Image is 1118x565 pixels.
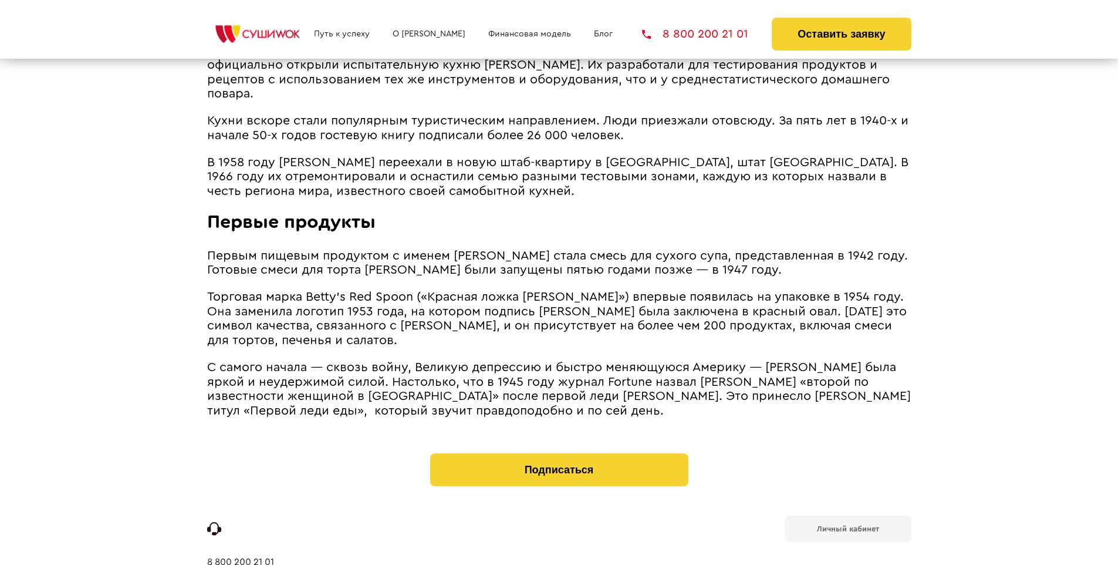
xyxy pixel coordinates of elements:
a: Финансовая модель [488,29,571,39]
b: Личный кабинет [817,525,879,533]
a: Блог [594,29,613,39]
span: В 1958 году [PERSON_NAME] переехали в новую штаб-квартиру в [GEOGRAPHIC_DATA], штат [GEOGRAPHIC_D... [207,156,908,197]
span: Первые продукты [207,213,376,231]
span: Торговая марка Betty's Red Spoon («Красная ложка [PERSON_NAME]») впервые появилась на упаковке в ... [207,291,907,347]
a: Личный кабинет [785,516,911,542]
span: 8 800 200 21 01 [663,28,748,40]
button: Оставить заявку [772,18,911,51]
a: О [PERSON_NAME] [393,29,465,39]
button: Подписаться [430,453,688,486]
a: 8 800 200 21 01 [642,28,748,40]
span: С самого начала ― сквозь войну, Великую депрессию и быстро меняющуюся Америку ― [PERSON_NAME] был... [207,361,911,417]
a: Путь к успеху [314,29,370,39]
span: Первым пищевым продуктом с именем [PERSON_NAME] стала смесь для сухого супа, представленная в 194... [207,250,908,277]
span: Кухни вскоре стали популярным туристическим направлением. Люди приезжали отовсюду. За пять лет в ... [207,115,908,142]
